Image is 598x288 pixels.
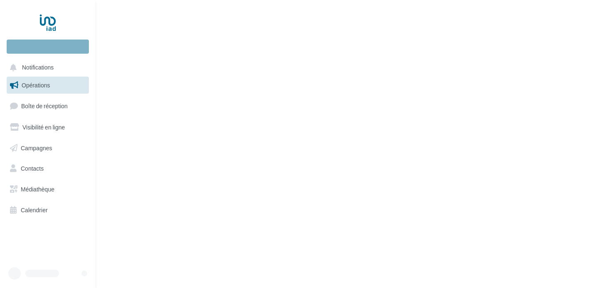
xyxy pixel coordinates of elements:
[22,124,65,131] span: Visibilité en ligne
[22,82,50,89] span: Opérations
[5,139,91,157] a: Campagnes
[21,165,44,172] span: Contacts
[5,77,91,94] a: Opérations
[5,119,91,136] a: Visibilité en ligne
[21,144,52,151] span: Campagnes
[5,201,91,219] a: Calendrier
[21,186,54,193] span: Médiathèque
[5,160,91,177] a: Contacts
[5,97,91,115] a: Boîte de réception
[21,102,68,109] span: Boîte de réception
[21,206,48,214] span: Calendrier
[7,40,89,54] div: Nouvelle campagne
[22,64,54,71] span: Notifications
[5,181,91,198] a: Médiathèque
